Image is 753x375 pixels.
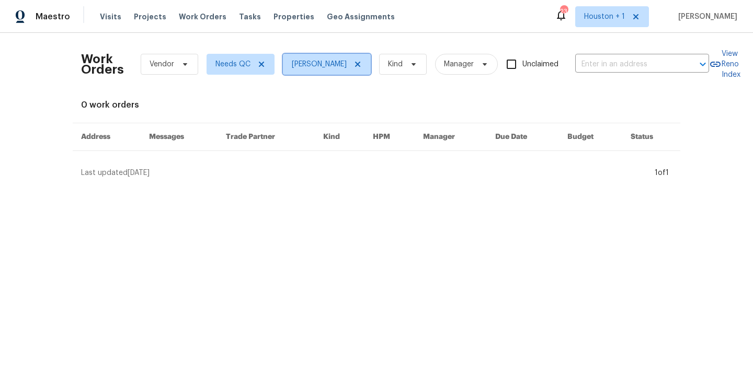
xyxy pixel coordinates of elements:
[215,59,250,69] span: Needs QC
[81,168,652,178] div: Last updated
[150,59,174,69] span: Vendor
[695,57,710,72] button: Open
[73,123,141,151] th: Address
[141,123,218,151] th: Messages
[674,11,737,22] span: [PERSON_NAME]
[415,123,487,151] th: Manager
[559,123,622,151] th: Budget
[81,54,124,75] h2: Work Orders
[560,6,567,17] div: 23
[273,11,314,22] span: Properties
[388,59,403,69] span: Kind
[709,49,740,80] a: View Reno Index
[444,59,474,69] span: Manager
[81,100,672,110] div: 0 work orders
[315,123,364,151] th: Kind
[218,123,315,151] th: Trade Partner
[584,11,625,22] span: Houston + 1
[179,11,226,22] span: Work Orders
[575,56,680,73] input: Enter in an address
[487,123,559,151] th: Due Date
[655,168,669,178] div: 1 of 1
[100,11,121,22] span: Visits
[522,59,558,70] span: Unclaimed
[36,11,70,22] span: Maestro
[134,11,166,22] span: Projects
[622,123,680,151] th: Status
[128,169,150,177] span: [DATE]
[364,123,415,151] th: HPM
[292,59,347,69] span: [PERSON_NAME]
[239,13,261,20] span: Tasks
[327,11,395,22] span: Geo Assignments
